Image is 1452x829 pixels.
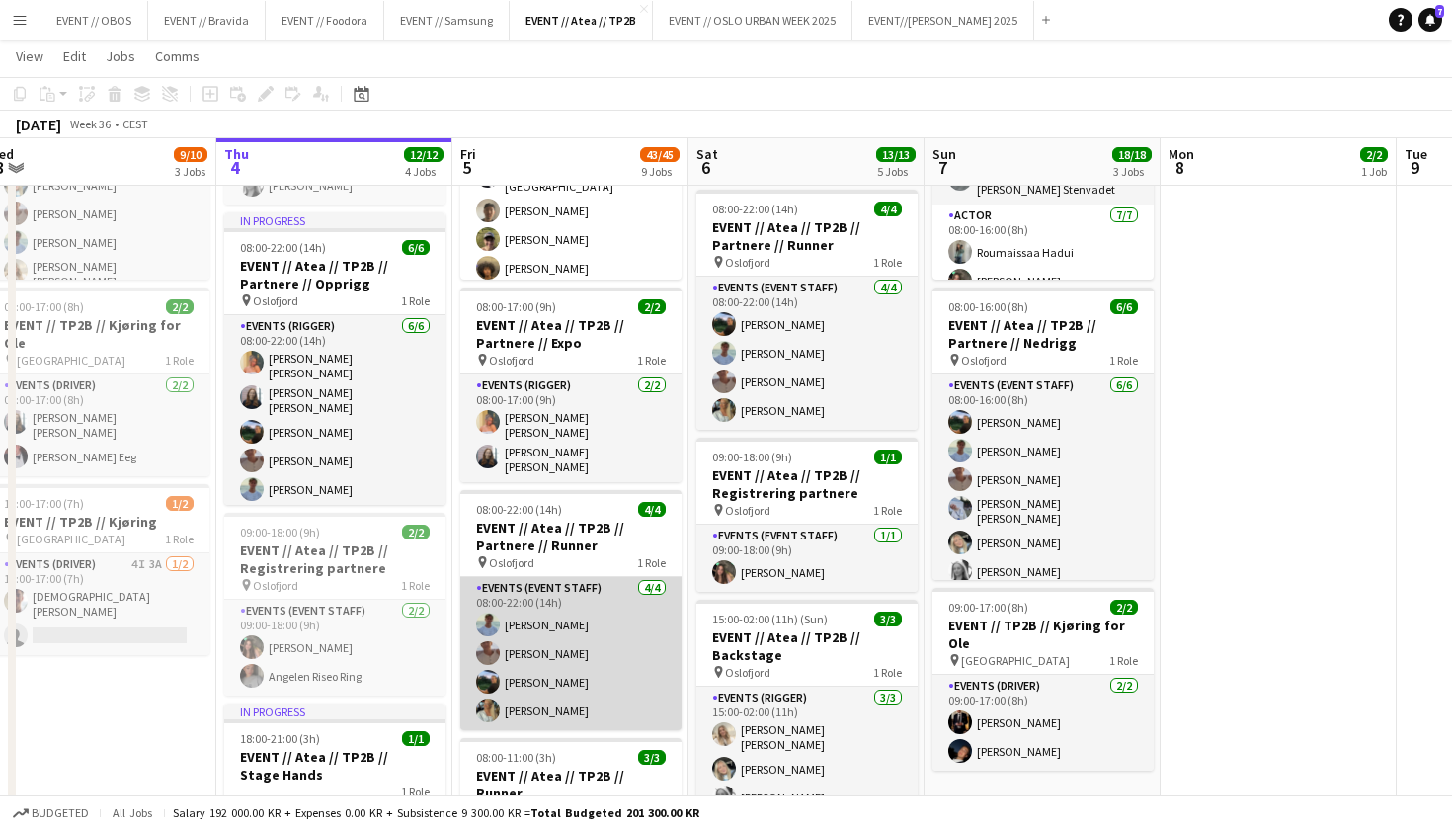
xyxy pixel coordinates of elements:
span: 2/2 [1110,600,1138,615]
span: 09:00-17:00 (8h) [948,600,1028,615]
span: 1 Role [401,785,430,799]
app-job-card: 08:00-22:00 (14h)4/4EVENT // Atea // TP2B // Partnere // Runner Oslofjord1 RoleEvents (Event Staf... [460,490,682,730]
app-job-card: 09:00-17:00 (8h)2/2EVENT // TP2B // Kjøring for Ole [GEOGRAPHIC_DATA]1 RoleEvents (Driver)2/209:0... [932,588,1154,771]
span: 4/4 [638,502,666,517]
span: Total Budgeted 201 300.00 KR [530,805,699,820]
a: View [8,43,51,69]
span: 09:00-18:00 (9h) [240,525,320,539]
span: [GEOGRAPHIC_DATA] [961,653,1070,668]
span: 13/13 [876,147,916,162]
span: [GEOGRAPHIC_DATA] [17,532,125,546]
span: Tue [1405,145,1427,163]
span: Jobs [106,47,135,65]
button: Budgeted [10,802,92,824]
div: 9 Jobs [641,164,679,179]
a: 7 [1418,8,1442,32]
h3: EVENT // Atea // TP2B // Registrering partnere [224,541,445,577]
span: 3/3 [874,612,902,626]
span: 4/4 [874,202,902,216]
span: 08:00-16:00 (8h) [948,299,1028,314]
span: Oslofjord [489,353,534,368]
span: 18/18 [1112,147,1152,162]
span: 1 Role [1109,653,1138,668]
span: Fri [460,145,476,163]
span: 1/1 [874,450,902,464]
app-job-card: 09:00-18:00 (9h)2/2EVENT // Atea // TP2B // Registrering partnere Oslofjord1 RoleEvents (Event St... [224,513,445,696]
div: 5 Jobs [877,164,915,179]
app-job-card: In progress08:00-22:00 (14h)6/6EVENT // Atea // TP2B // Partnere // Opprigg Oslofjord1 RoleEvents... [224,212,445,505]
span: 43/45 [640,147,680,162]
span: 1 Role [873,665,902,680]
h3: EVENT // Atea // TP2B // Registrering partnere [696,466,918,502]
app-job-card: 15:00-02:00 (11h) (Sun)3/3EVENT // Atea // TP2B // Backstage Oslofjord1 RoleEvents (Rigger)3/315:... [696,600,918,817]
button: EVENT // OSLO URBAN WEEK 2025 [653,1,852,40]
span: 1 Role [873,503,902,518]
span: Week 36 [65,117,115,131]
div: 3 Jobs [1113,164,1151,179]
span: 10:00-17:00 (7h) [4,496,84,511]
span: 6/6 [1110,299,1138,314]
span: Oslofjord [253,578,298,593]
h3: EVENT // TP2B // Kjøring for Ole [932,617,1154,652]
span: [GEOGRAPHIC_DATA] [17,353,125,368]
span: 09:00-17:00 (8h) [4,299,84,314]
span: 09:00-18:00 (9h) [712,450,792,464]
span: 7 [1435,5,1444,18]
div: CEST [122,117,148,131]
span: 8 [1166,156,1194,179]
div: 08:00-22:00 (14h)4/4EVENT // Atea // TP2B // Partnere // Runner Oslofjord1 RoleEvents (Event Staf... [696,190,918,430]
h3: EVENT // Atea // TP2B // Partnere // Nedrigg [932,316,1154,352]
app-job-card: 08:00-17:00 (9h)2/2EVENT // Atea // TP2B // Partnere // Expo Oslofjord1 RoleEvents (Rigger)2/208:... [460,288,682,482]
app-card-role: Events (Event Staff)2/209:00-18:00 (9h)[PERSON_NAME]Angelen Riseo Ring [224,600,445,696]
span: 1 Role [637,555,666,570]
span: 1/1 [402,731,430,746]
span: Comms [155,47,200,65]
span: Edit [63,47,86,65]
span: 1 Role [165,353,194,368]
span: 4 [221,156,249,179]
h3: EVENT // Atea // TP2B // Backstage [696,628,918,664]
span: 9/10 [174,147,207,162]
span: 12/12 [404,147,444,162]
app-card-role: Events (Rigger)6/608:00-22:00 (14h)[PERSON_NAME] [PERSON_NAME][PERSON_NAME] [PERSON_NAME][PERSON_... [224,315,445,538]
h3: EVENT // Atea // TP2B // Partnere // Runner [460,519,682,554]
h3: EVENT // Atea // TP2B // Partnere // Runner [696,218,918,254]
button: EVENT // OBOS [40,1,148,40]
span: Sun [932,145,956,163]
span: Oslofjord [725,665,770,680]
h3: EVENT // Atea // TP2B // Runner [460,767,682,802]
button: EVENT // Atea // TP2B [510,1,653,40]
span: 1 Role [401,293,430,308]
span: 6 [693,156,718,179]
app-card-role: Actor7/708:00-16:00 (8h)Roumaissaa Hadui[PERSON_NAME] [932,205,1154,456]
h3: EVENT // Atea // TP2B // Partnere // Opprigg [224,257,445,292]
app-job-card: 08:00-16:00 (8h)6/6EVENT // Atea // TP2B // Partnere // Nedrigg Oslofjord1 RoleEvents (Event Staf... [932,288,1154,580]
span: All jobs [109,805,156,820]
span: 5 [457,156,476,179]
a: Jobs [98,43,143,69]
button: EVENT // Samsung [384,1,510,40]
div: [DATE] [16,115,61,134]
span: 1 Role [401,578,430,593]
span: 3/3 [638,750,666,765]
div: In progress [224,212,445,228]
span: 1 Role [637,353,666,368]
app-job-card: 09:00-18:00 (9h)1/1EVENT // Atea // TP2B // Registrering partnere Oslofjord1 RoleEvents (Event St... [696,438,918,592]
app-card-role: Events (Driver)2/209:00-17:00 (8h)[PERSON_NAME][PERSON_NAME] [932,675,1154,771]
span: 08:00-22:00 (14h) [712,202,798,216]
app-card-role: Events (Event Staff)4/408:00-22:00 (14h)[PERSON_NAME][PERSON_NAME][PERSON_NAME][PERSON_NAME] [696,277,918,430]
div: 4 Jobs [405,164,443,179]
span: 08:00-22:00 (14h) [476,502,562,517]
span: 1/2 [166,496,194,511]
span: 6/6 [402,240,430,255]
span: Sat [696,145,718,163]
a: Comms [147,43,207,69]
